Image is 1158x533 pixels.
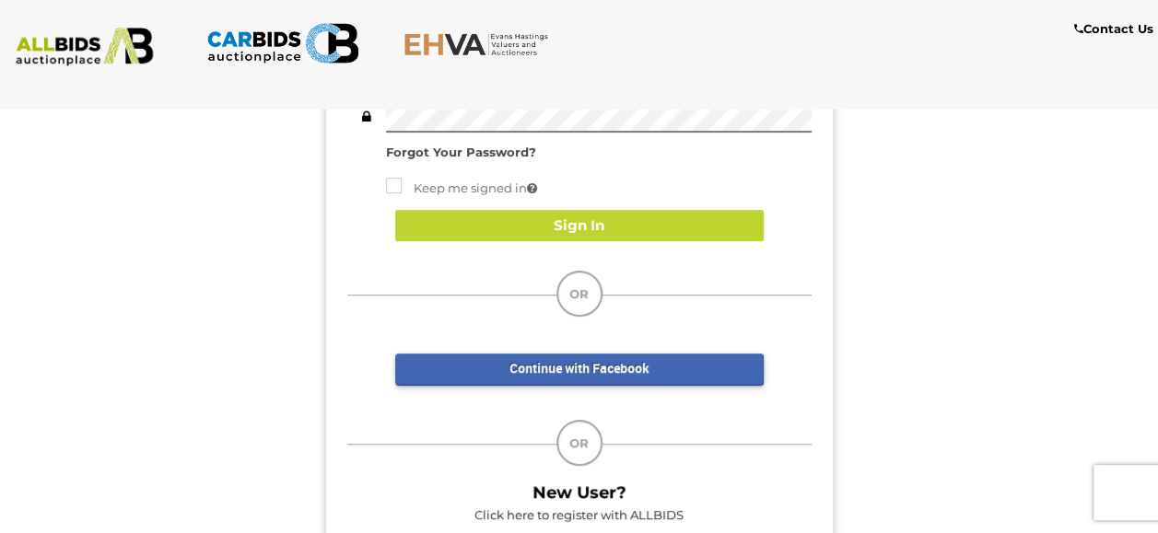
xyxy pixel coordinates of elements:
[404,32,556,56] img: EHVA.com.au
[395,353,764,386] a: Continue with Facebook
[386,145,536,159] a: Forgot Your Password?
[8,28,161,66] img: ALLBIDS.com.au
[1074,18,1158,40] a: Contact Us
[556,420,602,466] div: OR
[1074,21,1153,36] b: Contact Us
[386,178,537,199] label: Keep me signed in
[395,210,764,242] button: Sign In
[206,18,359,68] img: CARBIDS.com.au
[532,482,626,503] b: New User?
[556,271,602,317] div: OR
[474,507,684,522] a: Click here to register with ALLBIDS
